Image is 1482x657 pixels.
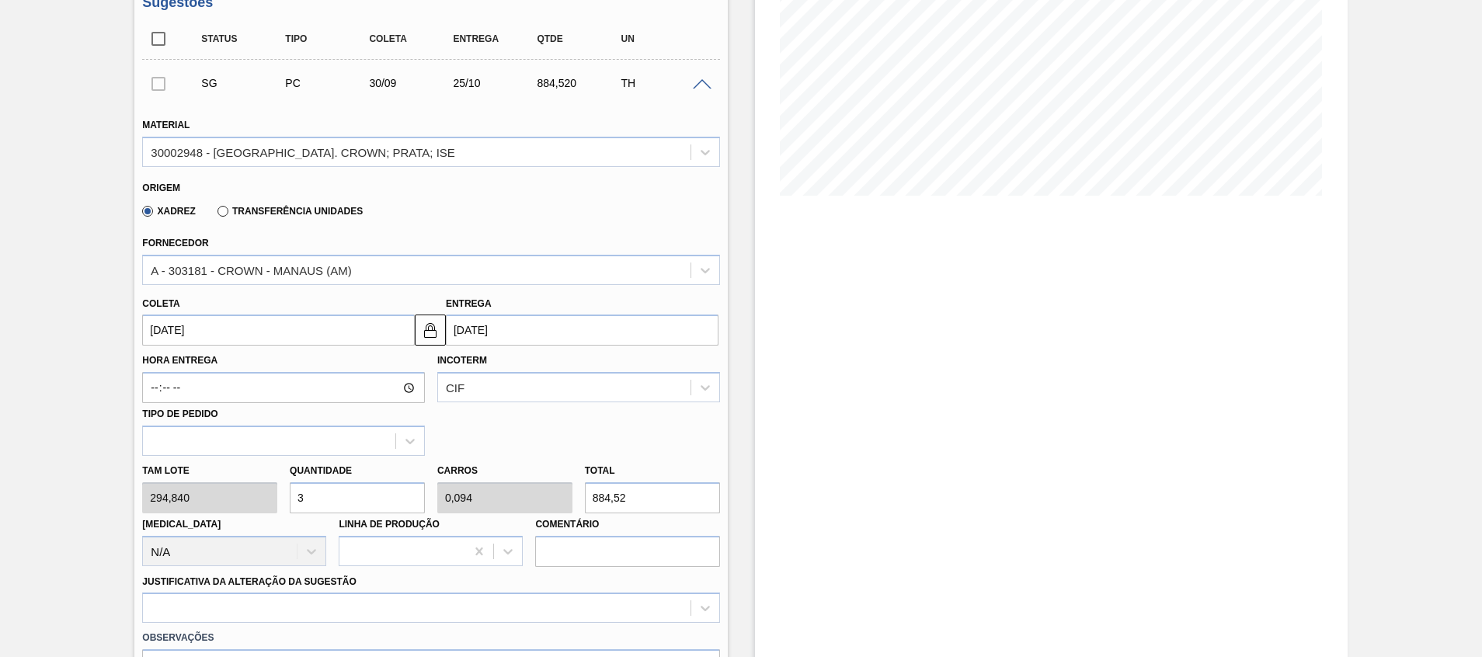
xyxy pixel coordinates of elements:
[217,206,363,217] label: Transferência Unidades
[142,519,221,530] label: [MEDICAL_DATA]
[437,355,487,366] label: Incoterm
[151,145,455,158] div: 30002948 - [GEOGRAPHIC_DATA]. CROWN; PRATA; ISE
[281,77,374,89] div: Pedido de Compra
[437,465,478,476] label: Carros
[365,33,458,44] div: Coleta
[533,77,626,89] div: 884,520
[415,315,446,346] button: locked
[197,33,290,44] div: Status
[197,77,290,89] div: Sugestão Criada
[449,33,542,44] div: Entrega
[533,33,626,44] div: Qtde
[142,460,277,482] label: Tam lote
[142,120,190,130] label: Material
[421,321,440,339] img: locked
[446,298,492,309] label: Entrega
[151,263,351,276] div: A - 303181 - CROWN - MANAUS (AM)
[535,513,719,536] label: Comentário
[142,298,179,309] label: Coleta
[290,465,352,476] label: Quantidade
[142,206,196,217] label: Xadrez
[585,465,615,476] label: Total
[446,315,718,346] input: dd/mm/yyyy
[142,182,180,193] label: Origem
[617,77,710,89] div: TH
[142,238,208,249] label: Fornecedor
[365,77,458,89] div: 30/09/2025
[142,627,719,649] label: Observações
[142,576,357,587] label: Justificativa da Alteração da Sugestão
[142,408,217,419] label: Tipo de pedido
[449,77,542,89] div: 25/10/2025
[142,349,425,372] label: Hora Entrega
[446,381,464,395] div: CIF
[339,519,440,530] label: Linha de Produção
[617,33,710,44] div: UN
[281,33,374,44] div: Tipo
[142,315,415,346] input: dd/mm/yyyy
